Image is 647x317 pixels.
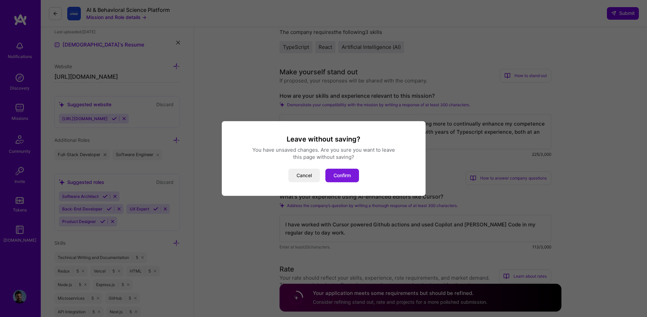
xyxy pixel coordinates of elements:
div: this page without saving? [230,153,417,161]
div: You have unsaved changes. Are you sure you want to leave [230,146,417,153]
button: Cancel [288,169,320,182]
div: modal [222,121,426,196]
button: Confirm [325,169,359,182]
h3: Leave without saving? [230,135,417,144]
